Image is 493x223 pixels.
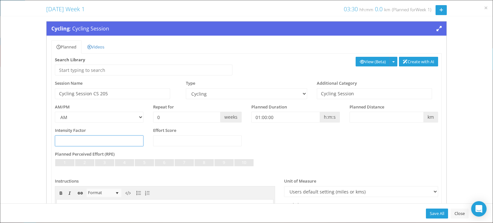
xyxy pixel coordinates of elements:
label: Planned Duration [251,104,287,110]
a: Insert unordered list [134,188,143,197]
div: Nutrition/Meal? [279,202,443,217]
strong: Cycling [51,25,70,32]
span: select [113,189,121,197]
label: Meal Plans [284,202,306,208]
label: Effort Score [153,127,176,134]
span: Format [87,189,113,197]
label: Planned Distance [350,104,384,110]
label: Instructions [55,178,79,184]
a: Bold [56,188,65,197]
label: Repeat for [153,104,174,110]
span: Format [86,188,122,197]
div: Open Intercom Messenger [471,201,487,217]
label: Intensity Factor [55,127,86,134]
label: Type [186,80,195,87]
a: Save All [426,209,448,219]
span: : Cycling Session [51,25,109,32]
a: Insert ordered list [143,188,152,197]
span: weeks [221,112,242,123]
a: Close [451,209,469,219]
span: Expand/Collapse [437,25,442,32]
label: Additional Category [317,80,357,87]
a: Videos [82,40,109,54]
span: h:m:s [320,112,340,123]
label: Session Name [55,80,82,87]
label: Planned Perceived Effort (RPE) [55,151,115,158]
a: Planned [51,40,82,54]
a: Italic [65,188,74,197]
strong: Search Library [55,57,85,63]
a: Insert hyperlink [76,188,85,197]
span: km [424,112,438,123]
label: AM/PM [55,104,70,110]
a: View (Beta) [356,57,390,67]
a: View HTML [124,188,133,197]
label: Unit of Measure [284,178,316,184]
input: Start typing to search [55,64,232,75]
a: Create with AI [399,57,438,67]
